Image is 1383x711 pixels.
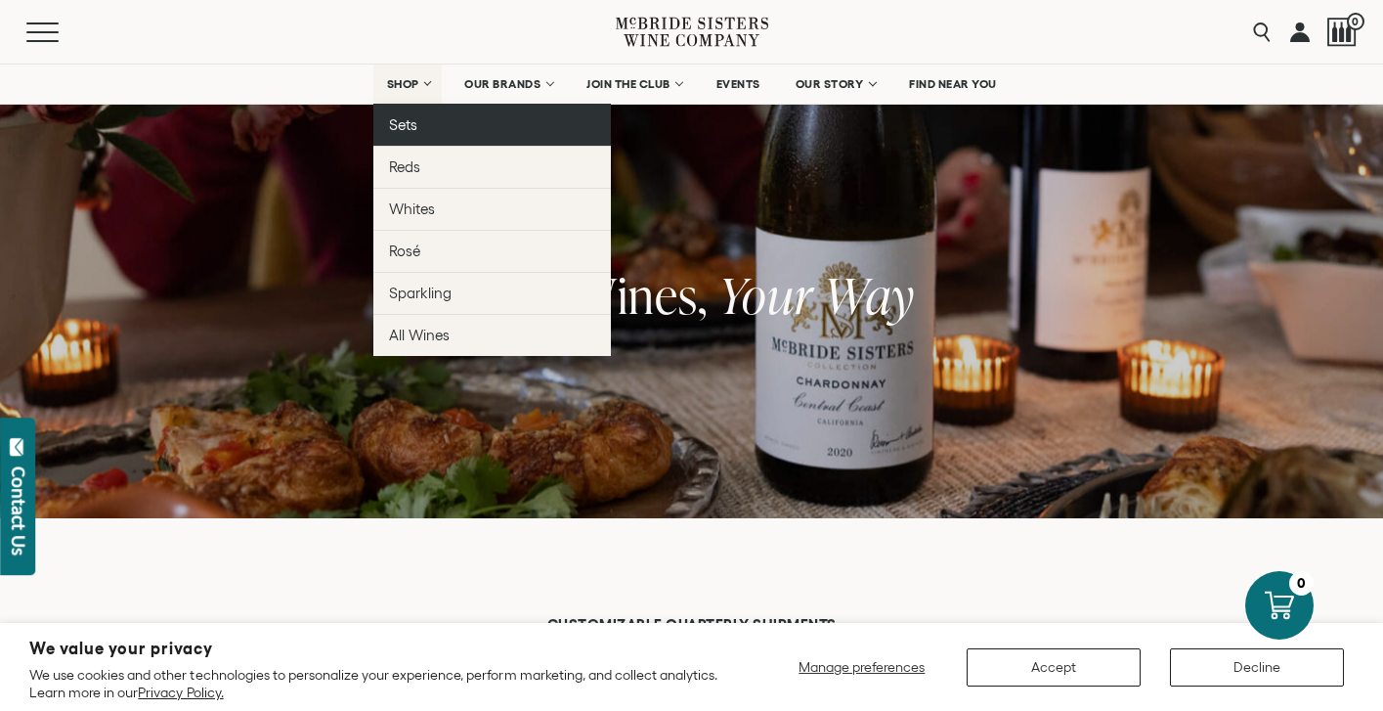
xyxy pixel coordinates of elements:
span: OUR STORY [796,77,864,91]
span: OUR BRANDS [464,77,540,91]
button: Mobile Menu Trigger [26,22,97,42]
div: Contact Us [9,467,28,555]
a: EVENTS [704,65,773,104]
span: Way [824,261,915,329]
a: JOIN THE CLUB [574,65,694,104]
a: Whites [373,188,611,230]
span: FIND NEAR YOU [909,77,997,91]
span: 0 [1347,13,1364,30]
div: 0 [1289,571,1314,596]
button: Decline [1170,648,1344,687]
a: SHOP [373,65,442,104]
span: Whites [389,200,435,217]
span: Rosé [389,243,420,259]
a: Sparkling [373,272,611,314]
p: We use cookies and other technologies to personalize your experience, perform marketing, and coll... [29,666,720,701]
a: FIND NEAR YOU [896,65,1010,104]
span: Reds [389,158,420,175]
h2: We value your privacy [29,641,720,657]
a: Privacy Policy. [138,685,223,700]
button: Manage preferences [787,648,937,687]
span: SHOP [386,77,419,91]
span: JOIN THE CLUB [586,77,670,91]
a: All Wines [373,314,611,356]
span: Your [718,261,813,329]
a: OUR BRANDS [452,65,564,104]
a: OUR STORY [783,65,887,104]
span: Wines, [573,261,708,329]
button: Accept [967,648,1141,687]
span: Sets [389,116,417,133]
span: Manage preferences [799,659,925,675]
a: Rosé [373,230,611,272]
span: All Wines [389,327,450,343]
a: Sets [373,104,611,146]
span: EVENTS [716,77,760,91]
span: Sparkling [389,285,452,301]
a: Reds [373,146,611,188]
